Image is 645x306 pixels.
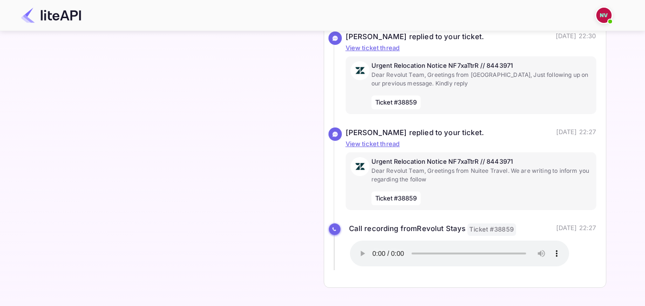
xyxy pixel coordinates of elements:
[346,43,596,53] p: View ticket thread
[556,223,596,236] p: [DATE] 22:27
[371,71,592,88] p: Dear Revolut Team, Greetings from [GEOGRAPHIC_DATA], Just following up on our previous message. K...
[371,157,592,167] p: Urgent Relocation Notice NF7xaTtrR // 8443971
[467,223,516,236] span: Ticket #38859
[349,223,516,236] div: Call recording from Revolut Stays
[350,157,370,176] img: AwvSTEc2VUhQAAAAAElFTkSuQmCC
[371,191,421,206] span: Ticket #38859
[371,61,592,71] p: Urgent Relocation Notice NF7xaTtrR // 8443971
[346,139,596,149] p: View ticket thread
[346,127,485,138] div: [PERSON_NAME] replied to your ticket.
[556,127,596,138] p: [DATE] 22:27
[596,8,612,23] img: Nicholas Valbusa
[371,167,592,184] p: Dear Revolut Team, Greetings from Nuitee Travel. We are writing to inform you regarding the follow
[556,32,596,42] p: [DATE] 22:30
[21,8,81,23] img: LiteAPI Logo
[350,61,370,80] img: AwvSTEc2VUhQAAAAAElFTkSuQmCC
[346,32,485,42] div: [PERSON_NAME] replied to your ticket.
[371,95,421,110] span: Ticket #38859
